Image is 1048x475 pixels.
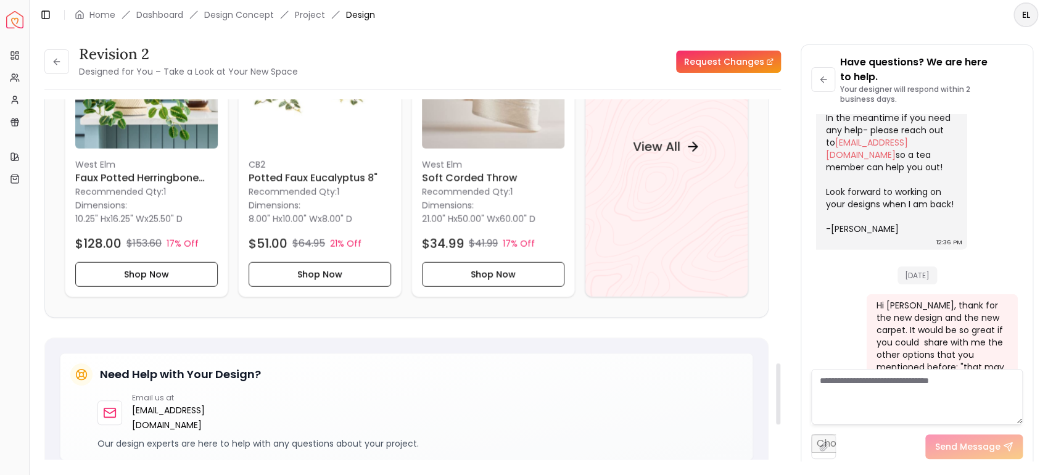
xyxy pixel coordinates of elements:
[126,236,162,251] p: $153.60
[936,236,962,249] div: 12:36 PM
[249,186,391,198] p: Recommended Qty: 1
[149,213,183,225] span: 25.50" D
[249,235,287,252] h4: $51.00
[826,136,908,161] a: [EMAIL_ADDRESS][DOMAIN_NAME]
[322,213,352,225] span: 8.00" D
[136,9,183,21] a: Dashboard
[292,236,325,251] p: $64.95
[422,171,564,186] h6: Soft Corded Throw
[132,403,244,432] a: [EMAIL_ADDRESS][DOMAIN_NAME]
[6,11,23,28] a: Spacejoy
[295,9,325,21] a: Project
[503,238,535,250] p: 17% Off
[1013,2,1038,27] button: EL
[75,213,106,225] span: 10.25" H
[75,213,183,225] p: x x
[422,213,535,225] p: x x
[249,198,300,213] p: Dimensions:
[110,213,144,225] span: 16.25" W
[840,55,1023,85] p: Have questions? We are here to help.
[75,9,375,21] nav: breadcrumb
[249,213,278,225] span: 8.00" H
[330,238,361,250] p: 21% Off
[79,44,298,64] h3: Revision 2
[75,262,218,287] button: Shop Now
[469,236,498,251] p: $41.99
[249,171,391,186] h6: Potted Faux Eucalyptus 8"
[89,9,115,21] a: Home
[877,299,1005,398] div: Hi [PERSON_NAME], thank for the new design and the new carpet. It would be so great if you could ...
[167,238,199,250] p: 17% Off
[75,159,218,171] p: West Elm
[249,159,391,171] p: CB2
[249,213,352,225] p: x x
[75,198,127,213] p: Dimensions:
[132,393,244,403] p: Email us at
[422,198,474,213] p: Dimensions:
[75,186,218,198] p: Recommended Qty: 1
[676,51,781,73] a: Request Changes
[249,262,391,287] button: Shop Now
[500,213,535,225] span: 60.00" D
[897,266,937,284] span: [DATE]
[97,437,743,450] p: Our design experts are here to help with any questions about your project.
[422,262,564,287] button: Shop Now
[422,186,564,198] p: Recommended Qty: 1
[458,213,495,225] span: 50.00" W
[75,235,122,252] h4: $128.00
[1015,4,1037,26] span: EL
[75,171,218,186] h6: Faux Potted Herringbone Maranta Plant
[100,366,261,383] h5: Need Help with Your Design?
[422,213,453,225] span: 21.00" H
[79,65,298,78] small: Designed for You – Take a Look at Your New Space
[422,235,464,252] h4: $34.99
[840,85,1023,104] p: Your designer will respond within 2 business days.
[6,11,23,28] img: Spacejoy Logo
[204,9,274,21] li: Design Concept
[633,138,680,155] h4: View All
[422,159,564,171] p: West Elm
[346,9,375,21] span: Design
[283,213,318,225] span: 10.00" W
